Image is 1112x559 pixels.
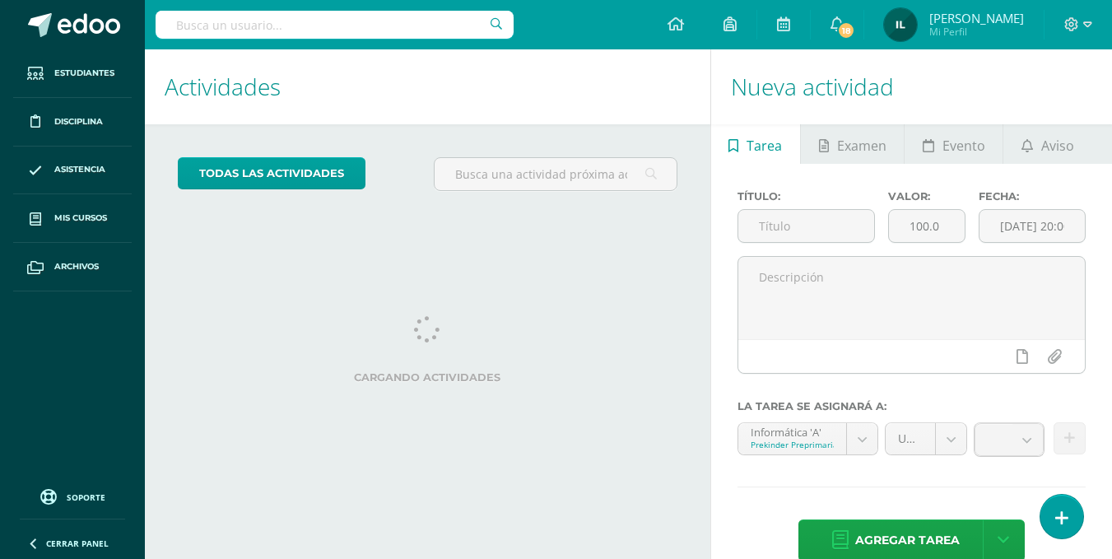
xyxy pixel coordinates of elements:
a: Tarea [711,124,800,164]
span: Evento [942,126,985,165]
h1: Nueva actividad [731,49,1092,124]
span: Cerrar panel [46,538,109,549]
span: Unidad 3 [898,423,923,454]
a: Soporte [20,485,125,507]
span: Estudiantes [54,67,114,80]
a: Mis cursos [13,194,132,243]
span: Mi Perfil [929,25,1024,39]
a: Archivos [13,243,132,291]
img: 36a7f5654db34751f82bc2773ec6cf62.png [884,8,917,41]
a: Estudiantes [13,49,132,98]
span: [PERSON_NAME] [929,10,1024,26]
label: La tarea se asignará a: [737,400,1086,412]
span: Asistencia [54,163,105,176]
input: Título [738,210,874,242]
span: Archivos [54,260,99,273]
label: Fecha: [979,190,1086,203]
input: Busca un usuario... [156,11,514,39]
a: Aviso [1003,124,1091,164]
span: Tarea [747,126,782,165]
a: Examen [801,124,904,164]
a: Evento [905,124,1003,164]
span: Examen [837,126,886,165]
span: 18 [837,21,855,40]
input: Puntos máximos [889,210,965,242]
span: Soporte [67,491,105,503]
input: Busca una actividad próxima aquí... [435,158,676,190]
span: Aviso [1041,126,1074,165]
label: Título: [737,190,875,203]
label: Valor: [888,190,965,203]
input: Fecha de entrega [979,210,1085,242]
h1: Actividades [165,49,691,124]
a: Informática 'A'Prekinder Preprimaria [738,423,878,454]
span: Mis cursos [54,212,107,225]
a: Disciplina [13,98,132,147]
a: Unidad 3 [886,423,966,454]
a: Asistencia [13,147,132,195]
div: Informática 'A' [751,423,835,439]
span: Disciplina [54,115,103,128]
label: Cargando actividades [178,371,677,384]
div: Prekinder Preprimaria [751,439,835,450]
a: todas las Actividades [178,157,365,189]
